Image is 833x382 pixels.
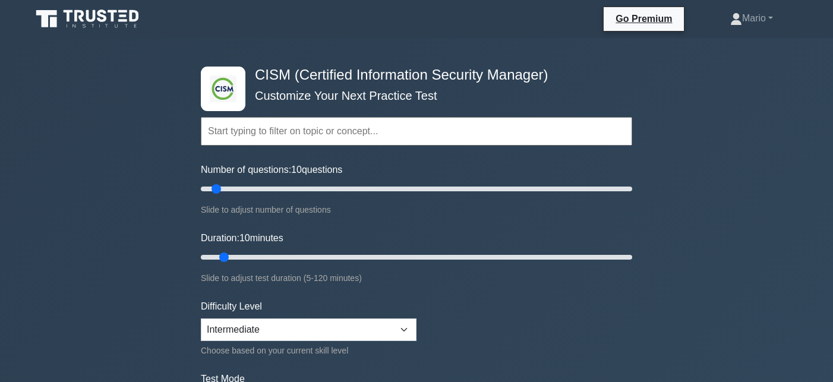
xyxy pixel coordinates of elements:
input: Start typing to filter on topic or concept... [201,117,632,146]
a: Go Premium [608,11,679,26]
div: Slide to adjust test duration (5-120 minutes) [201,271,632,285]
div: Choose based on your current skill level [201,343,416,358]
label: Number of questions: questions [201,163,342,177]
label: Difficulty Level [201,299,262,314]
span: 10 [239,233,250,243]
span: 10 [291,165,302,175]
div: Slide to adjust number of questions [201,203,632,217]
h4: CISM (Certified Information Security Manager) [250,67,574,84]
label: Duration: minutes [201,231,283,245]
a: Mario [702,7,802,30]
